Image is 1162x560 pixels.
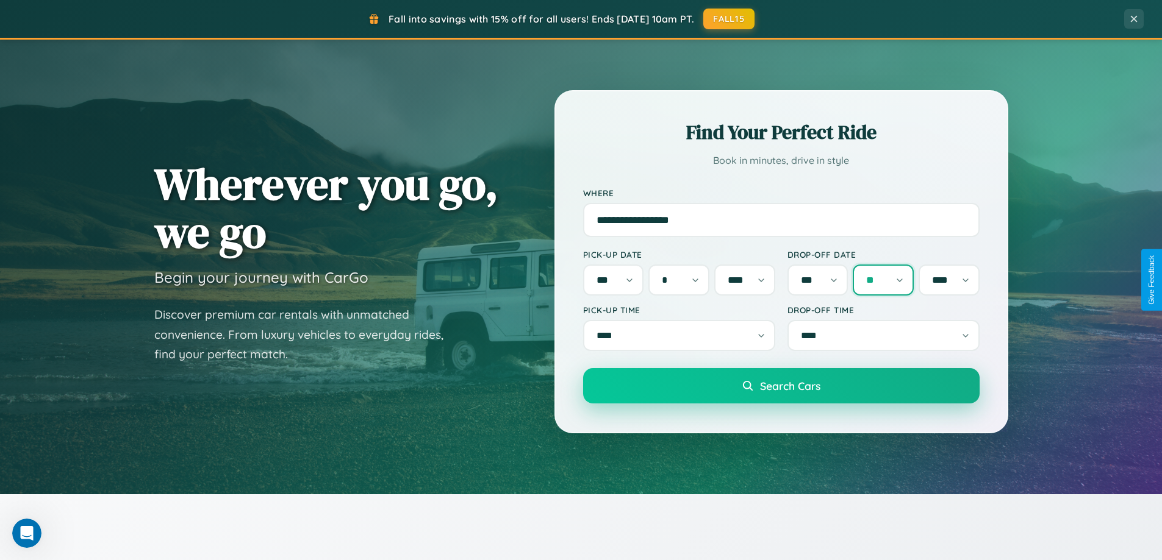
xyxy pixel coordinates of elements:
[583,188,980,198] label: Where
[154,160,498,256] h1: Wherever you go, we go
[703,9,755,29] button: FALL15
[583,119,980,146] h2: Find Your Perfect Ride
[154,305,459,364] p: Discover premium car rentals with unmatched convenience. From luxury vehicles to everyday rides, ...
[154,268,368,286] h3: Begin your journey with CarGo
[1147,255,1156,305] div: Give Feedback
[12,519,41,548] iframe: Intercom live chat
[787,305,980,315] label: Drop-off Time
[583,152,980,169] p: Book in minutes, drive in style
[389,13,694,25] span: Fall into savings with 15% off for all users! Ends [DATE] 10am PT.
[583,368,980,403] button: Search Cars
[583,249,775,260] label: Pick-up Date
[583,305,775,315] label: Pick-up Time
[760,379,820,392] span: Search Cars
[787,249,980,260] label: Drop-off Date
